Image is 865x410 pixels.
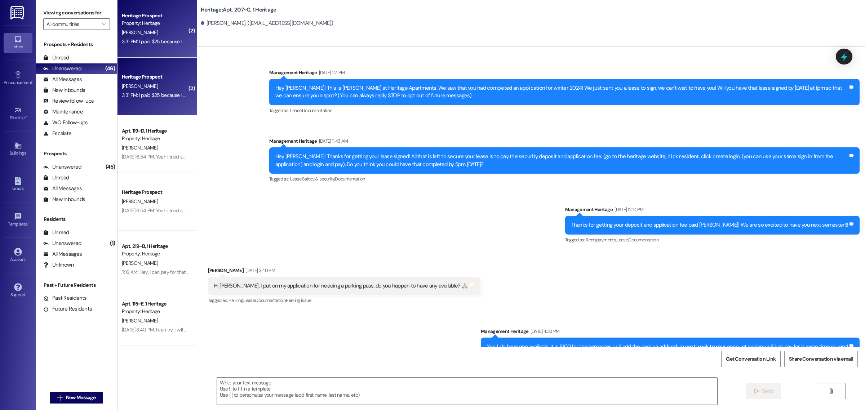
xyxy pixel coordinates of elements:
[243,297,255,303] span: Lease ,
[571,221,848,229] div: Thanks for getting your deposit and application fee paid [PERSON_NAME]! We are so excited to have...
[746,383,781,399] button: Send
[122,260,158,266] span: [PERSON_NAME]
[122,188,188,196] div: Heritage Prospect
[36,215,117,223] div: Residents
[43,97,94,105] div: Review follow-ups
[784,351,858,367] button: Share Conversation via email
[122,250,188,258] div: Property: Heritage
[122,153,295,160] div: [DATE] 6:54 PM: Yeah i tried switching it over but it didnt tell me how much was due
[726,355,776,363] span: Get Conversation Link
[122,326,402,333] div: [DATE] 3:40 PM: I can try. I will be at work until 6.... so I might have to have it signed by [DA...
[275,84,848,100] div: Hey [PERSON_NAME]! This is [PERSON_NAME] at Heritage Apartments. We saw that you had completed an...
[4,104,32,124] a: Site Visit •
[4,210,32,230] a: Templates •
[43,130,71,137] div: Escalate
[754,388,759,394] i: 
[269,69,860,79] div: Management Heritage
[43,54,69,62] div: Unread
[103,63,117,74] div: (46)
[66,394,96,401] span: New Message
[43,174,69,182] div: Unread
[122,198,158,205] span: [PERSON_NAME]
[36,281,117,289] div: Past + Future Residents
[50,392,103,404] button: New Message
[244,267,275,274] div: [DATE] 3:40 PM
[275,153,848,168] div: Hey [PERSON_NAME]! Thanks for getting your lease signed! All that is left to secure your lease is...
[43,108,83,116] div: Maintenance
[108,238,117,249] div: (1)
[828,388,834,394] i: 
[122,12,188,19] div: Heritage Prospect
[208,295,480,306] div: Tagged as:
[616,237,628,243] span: Lease ,
[122,317,158,324] span: [PERSON_NAME]
[214,282,468,290] div: Hi [PERSON_NAME], I put on my application for needing a parking pass. do you happen to have any a...
[4,246,32,265] a: Account
[565,235,860,245] div: Tagged as:
[269,137,860,147] div: Management Heritage
[43,7,110,18] label: Viewing conversations for
[43,261,74,269] div: Unknown
[4,139,32,159] a: Buildings
[122,29,158,36] span: [PERSON_NAME]
[613,206,643,213] div: [DATE] 12:10 PM
[789,355,853,363] span: Share Conversation via email
[4,281,32,300] a: Support
[286,297,311,303] span: Parking issue
[317,69,345,76] div: [DATE] 1:21 PM
[10,6,25,19] img: ResiDesk Logo
[762,387,773,395] span: Send
[122,73,188,81] div: Heritage Prospect
[487,343,848,351] div: Yes, I do have one available. It is $100 for the semester. I will add the parking addendum next w...
[122,242,188,250] div: Apt. 219~B, 1 Heritage
[122,135,188,142] div: Property: Heritage
[290,176,302,182] span: Lease ,
[43,294,87,302] div: Past Residents
[122,207,295,214] div: [DATE] 6:54 PM: Yeah i tried switching it over but it didnt tell me how much was due
[46,18,98,30] input: All communities
[4,175,32,194] a: Leads
[102,21,106,27] i: 
[122,19,188,27] div: Property: Heritage
[255,297,286,303] span: Documentation ,
[122,308,188,315] div: Property: Heritage
[201,19,333,27] div: [PERSON_NAME]. ([EMAIL_ADDRESS][DOMAIN_NAME])
[43,196,85,203] div: New Inbounds
[269,105,860,116] div: Tagged as:
[43,119,88,126] div: WO Follow-ups
[43,250,82,258] div: All Messages
[481,327,860,338] div: Management Heritage
[43,65,81,72] div: Unanswered
[43,185,82,192] div: All Messages
[28,220,29,226] span: •
[302,176,335,182] span: Safety & security ,
[201,6,276,14] b: Heritage: Apt. 207~C, 1 Heritage
[122,127,188,135] div: Apt. 119~D, 1 Heritage
[122,269,404,275] div: 7:16 AM: Hey, I can pay for that [DATE], I've been so busy this week! Also, am I just going to th...
[586,237,616,243] span: Rent/payments ,
[721,351,780,367] button: Get Conversation Link
[36,41,117,48] div: Prospects + Residents
[122,144,158,151] span: [PERSON_NAME]
[57,395,63,401] i: 
[26,114,27,119] span: •
[122,300,188,308] div: Apt. 115~E, 1 Heritage
[43,305,92,313] div: Future Residents
[36,150,117,157] div: Prospects
[43,86,85,94] div: New Inbounds
[302,107,332,113] span: Documentation
[122,83,158,89] span: [PERSON_NAME]
[4,33,32,53] a: Inbox
[229,297,243,303] span: Parking ,
[208,267,480,277] div: [PERSON_NAME]
[32,79,33,84] span: •
[43,240,81,247] div: Unanswered
[269,174,860,184] div: Tagged as:
[317,137,348,145] div: [DATE] 11:43 AM
[290,107,302,113] span: Lease ,
[43,76,82,83] div: All Messages
[335,176,365,182] span: Documentation
[565,206,860,216] div: Management Heritage
[43,229,69,236] div: Unread
[529,327,560,335] div: [DATE] 4:33 PM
